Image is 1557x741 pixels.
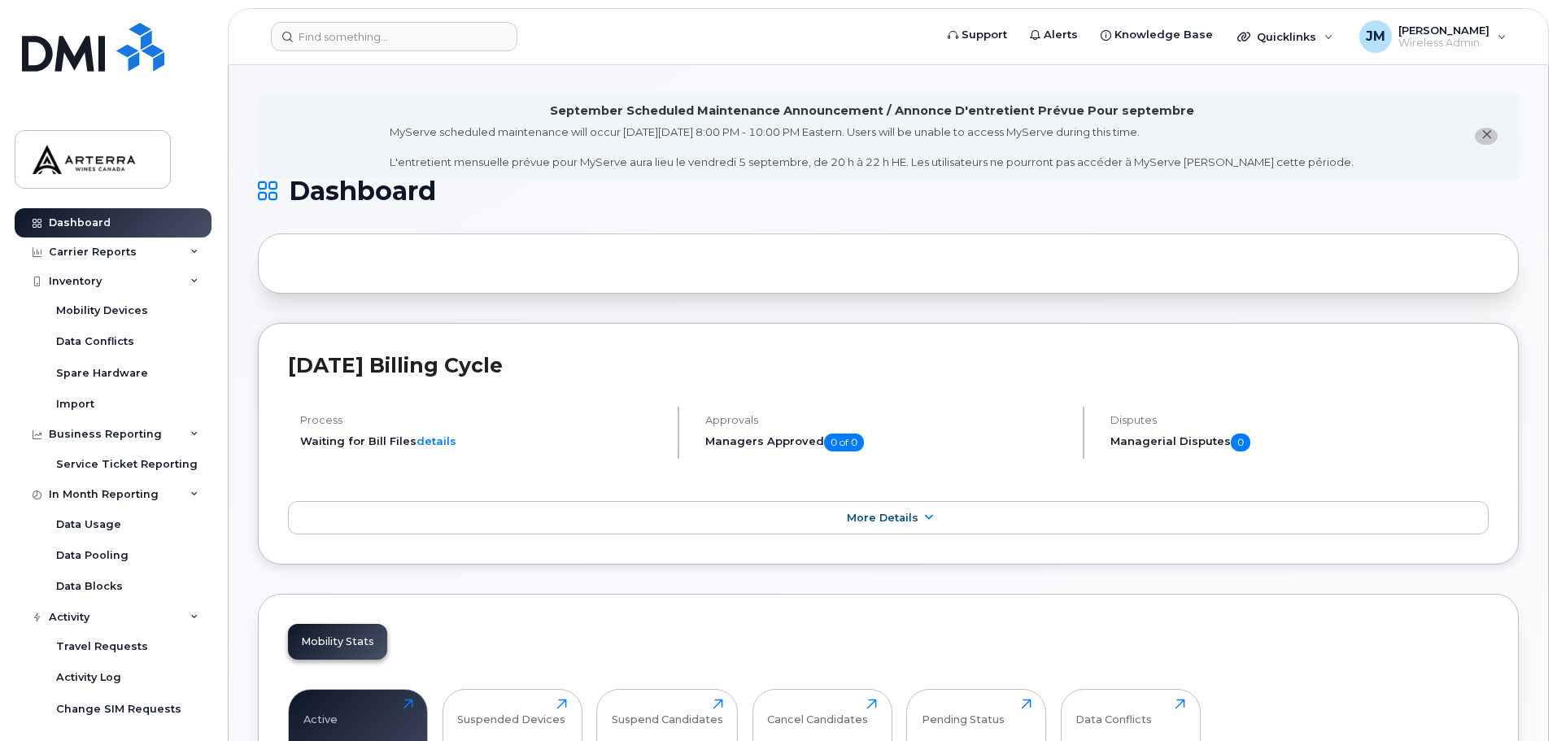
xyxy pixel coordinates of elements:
div: MyServe scheduled maintenance will occur [DATE][DATE] 8:00 PM - 10:00 PM Eastern. Users will be u... [390,124,1354,170]
span: 0 of 0 [824,434,864,451]
h4: Disputes [1110,414,1489,426]
span: More Details [847,512,918,524]
div: Pending Status [922,699,1005,726]
h5: Managers Approved [705,434,1069,451]
div: Suspended Devices [457,699,565,726]
div: Suspend Candidates [612,699,723,726]
span: Dashboard [289,179,436,203]
button: close notification [1475,128,1498,145]
h4: Process [300,414,664,426]
div: Cancel Candidates [767,699,868,726]
h5: Managerial Disputes [1110,434,1489,451]
span: 0 [1231,434,1250,451]
li: Waiting for Bill Files [300,434,664,449]
div: Data Conflicts [1075,699,1152,726]
div: Active [303,699,338,726]
h2: [DATE] Billing Cycle [288,353,1489,377]
h4: Approvals [705,414,1069,426]
div: September Scheduled Maintenance Announcement / Annonce D'entretient Prévue Pour septembre [550,102,1194,120]
a: details [417,434,456,447]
